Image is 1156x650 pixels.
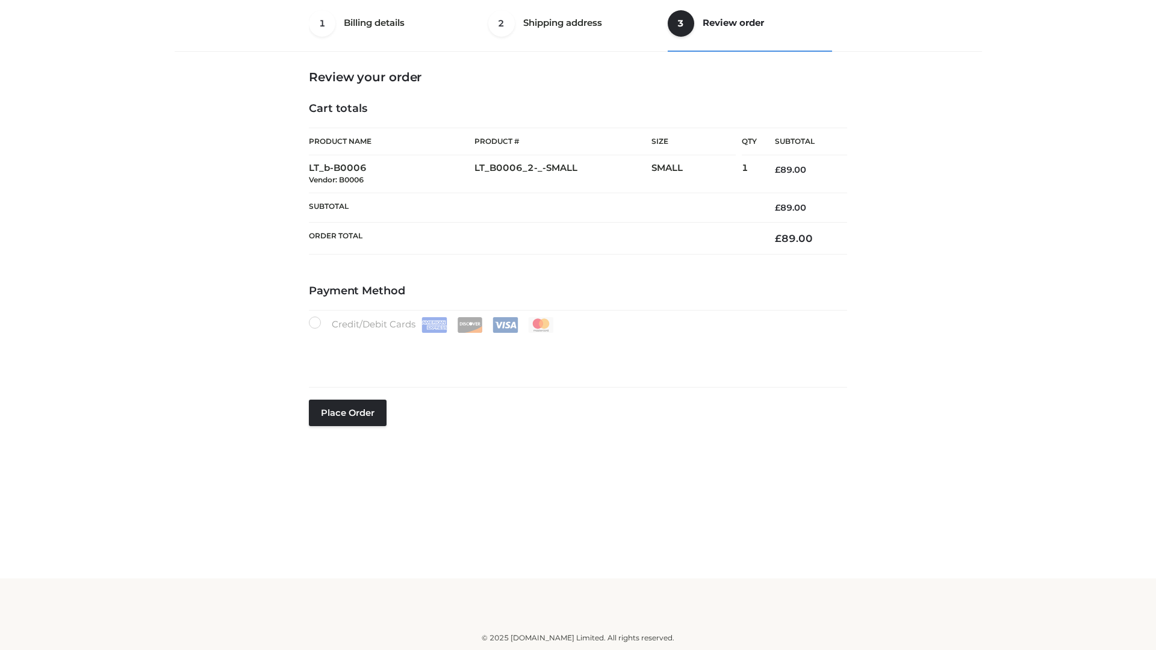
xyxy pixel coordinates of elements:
span: £ [775,232,782,244]
img: Visa [493,317,518,333]
td: 1 [742,155,757,193]
img: Amex [421,317,447,333]
th: Subtotal [309,193,757,222]
h4: Payment Method [309,285,847,298]
span: £ [775,164,780,175]
th: Order Total [309,223,757,255]
h3: Review your order [309,70,847,84]
iframe: Secure payment input frame [306,330,845,374]
img: Discover [457,317,483,333]
th: Product Name [309,128,474,155]
th: Size [651,128,736,155]
td: LT_b-B0006 [309,155,474,193]
span: £ [775,202,780,213]
small: Vendor: B0006 [309,175,364,184]
td: SMALL [651,155,742,193]
div: © 2025 [DOMAIN_NAME] Limited. All rights reserved. [179,632,977,644]
button: Place order [309,400,387,426]
bdi: 89.00 [775,232,813,244]
bdi: 89.00 [775,202,806,213]
label: Credit/Debit Cards [309,317,555,333]
bdi: 89.00 [775,164,806,175]
th: Subtotal [757,128,847,155]
td: LT_B0006_2-_-SMALL [474,155,651,193]
img: Mastercard [528,317,554,333]
th: Product # [474,128,651,155]
h4: Cart totals [309,102,847,116]
th: Qty [742,128,757,155]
